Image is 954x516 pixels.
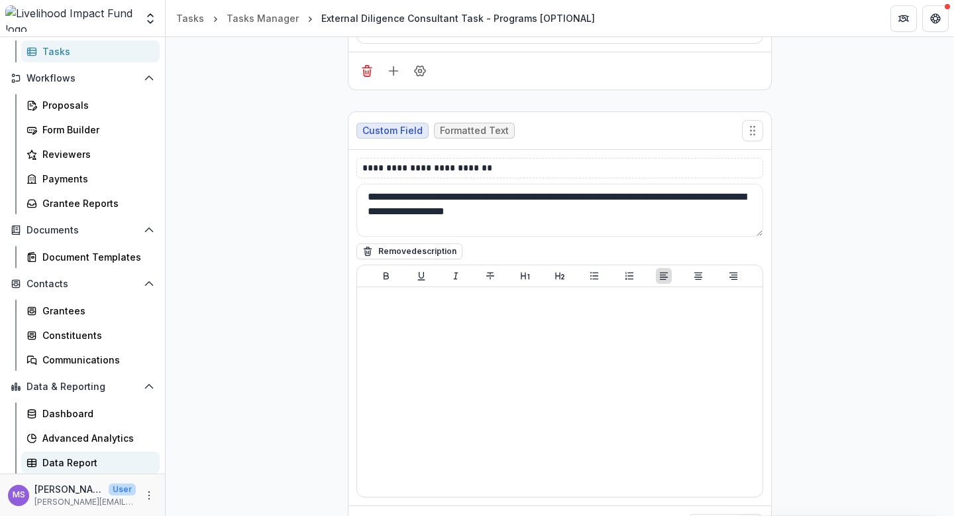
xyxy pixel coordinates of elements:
[42,44,149,58] div: Tasks
[725,268,741,284] button: Align Right
[21,246,160,268] a: Document Templates
[321,11,595,25] div: External Diligence Consultant Task - Programs [OPTIONAL]
[42,123,149,137] div: Form Builder
[656,268,672,284] button: Align Left
[21,40,160,62] a: Tasks
[21,94,160,116] a: Proposals
[448,268,464,284] button: Italicize
[5,68,160,89] button: Open Workflows
[42,98,149,112] div: Proposals
[42,431,149,445] div: Advanced Analytics
[21,349,160,371] a: Communications
[42,250,149,264] div: Document Templates
[26,279,138,290] span: Contacts
[42,147,149,161] div: Reviewers
[5,273,160,294] button: Open Contacts
[552,268,568,284] button: Heading 2
[586,268,602,284] button: Bullet List
[42,172,149,186] div: Payments
[517,268,533,284] button: Heading 1
[21,168,160,190] a: Payments
[742,120,763,141] button: Move field
[890,5,917,32] button: Partners
[176,11,204,25] div: Tasks
[383,60,404,82] button: Add field
[482,268,498,284] button: Strike
[21,324,160,346] a: Constituents
[227,11,299,25] div: Tasks Manager
[42,196,149,210] div: Grantee Reports
[21,403,160,424] a: Dashboard
[413,268,429,284] button: Underline
[356,243,462,259] button: Removedescription
[221,9,304,28] a: Tasks Manager
[34,482,103,496] p: [PERSON_NAME]
[26,381,138,393] span: Data & Reporting
[5,220,160,241] button: Open Documents
[5,376,160,397] button: Open Data & Reporting
[5,5,136,32] img: Livelihood Impact Fund logo
[356,60,378,82] button: Delete field
[21,452,160,474] a: Data Report
[42,328,149,342] div: Constituents
[141,487,157,503] button: More
[378,268,394,284] button: Bold
[21,300,160,322] a: Grantees
[42,407,149,420] div: Dashboard
[21,427,160,449] a: Advanced Analytics
[26,73,138,84] span: Workflows
[21,143,160,165] a: Reviewers
[21,192,160,214] a: Grantee Reports
[141,5,160,32] button: Open entity switcher
[440,125,509,137] span: Formatted Text
[21,119,160,141] a: Form Builder
[171,9,600,28] nav: breadcrumb
[42,304,149,318] div: Grantees
[621,268,637,284] button: Ordered List
[42,456,149,470] div: Data Report
[34,496,136,508] p: [PERSON_NAME][EMAIL_ADDRESS][DOMAIN_NAME]
[26,225,138,236] span: Documents
[13,491,25,499] div: Monica Swai
[42,353,149,367] div: Communications
[171,9,209,28] a: Tasks
[109,484,136,495] p: User
[690,268,706,284] button: Align Center
[362,125,423,137] span: Custom Field
[409,60,431,82] button: Field Settings
[922,5,949,32] button: Get Help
